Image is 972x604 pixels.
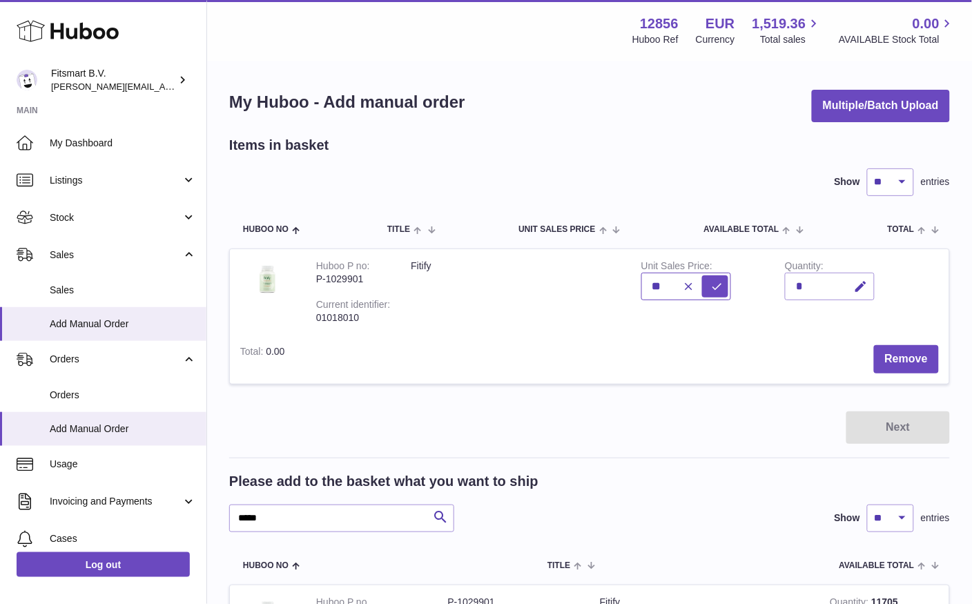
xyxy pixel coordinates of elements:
[835,175,860,188] label: Show
[316,311,390,324] div: 01018010
[50,353,182,366] span: Orders
[240,346,266,360] label: Total
[704,225,779,234] span: AVAILABLE Total
[547,561,570,570] span: Title
[387,225,410,234] span: Title
[839,561,915,570] span: AVAILABLE Total
[240,260,295,299] img: Fitify
[874,345,939,373] button: Remove
[839,14,955,46] a: 0.00 AVAILABLE Stock Total
[921,175,950,188] span: entries
[51,81,277,92] span: [PERSON_NAME][EMAIL_ADDRESS][DOMAIN_NAME]
[243,225,289,234] span: Huboo no
[50,389,196,402] span: Orders
[760,33,822,46] span: Total sales
[51,67,175,93] div: Fitsmart B.V.
[812,90,950,122] button: Multiple/Batch Upload
[316,260,370,275] div: Huboo P no
[752,14,806,33] span: 1,519.36
[640,14,679,33] strong: 12856
[50,458,196,471] span: Usage
[229,91,465,113] h1: My Huboo - Add manual order
[17,552,190,577] a: Log out
[50,532,196,545] span: Cases
[50,211,182,224] span: Stock
[632,33,679,46] div: Huboo Ref
[835,512,860,525] label: Show
[243,561,289,570] span: Huboo no
[50,422,196,436] span: Add Manual Order
[50,318,196,331] span: Add Manual Order
[518,225,595,234] span: Unit Sales Price
[641,260,712,275] label: Unit Sales Price
[50,495,182,508] span: Invoicing and Payments
[785,260,824,275] label: Quantity
[229,472,538,491] h2: Please add to the basket what you want to ship
[229,136,329,155] h2: Items in basket
[706,14,735,33] strong: EUR
[696,33,735,46] div: Currency
[316,273,390,286] div: P-1029901
[752,14,822,46] a: 1,519.36 Total sales
[50,284,196,297] span: Sales
[400,249,630,335] td: Fitify
[50,174,182,187] span: Listings
[316,299,390,313] div: Current identifier
[17,70,37,90] img: jonathan@leaderoo.com
[50,249,182,262] span: Sales
[913,14,940,33] span: 0.00
[266,346,284,357] span: 0.00
[839,33,955,46] span: AVAILABLE Stock Total
[921,512,950,525] span: entries
[888,225,915,234] span: Total
[50,137,196,150] span: My Dashboard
